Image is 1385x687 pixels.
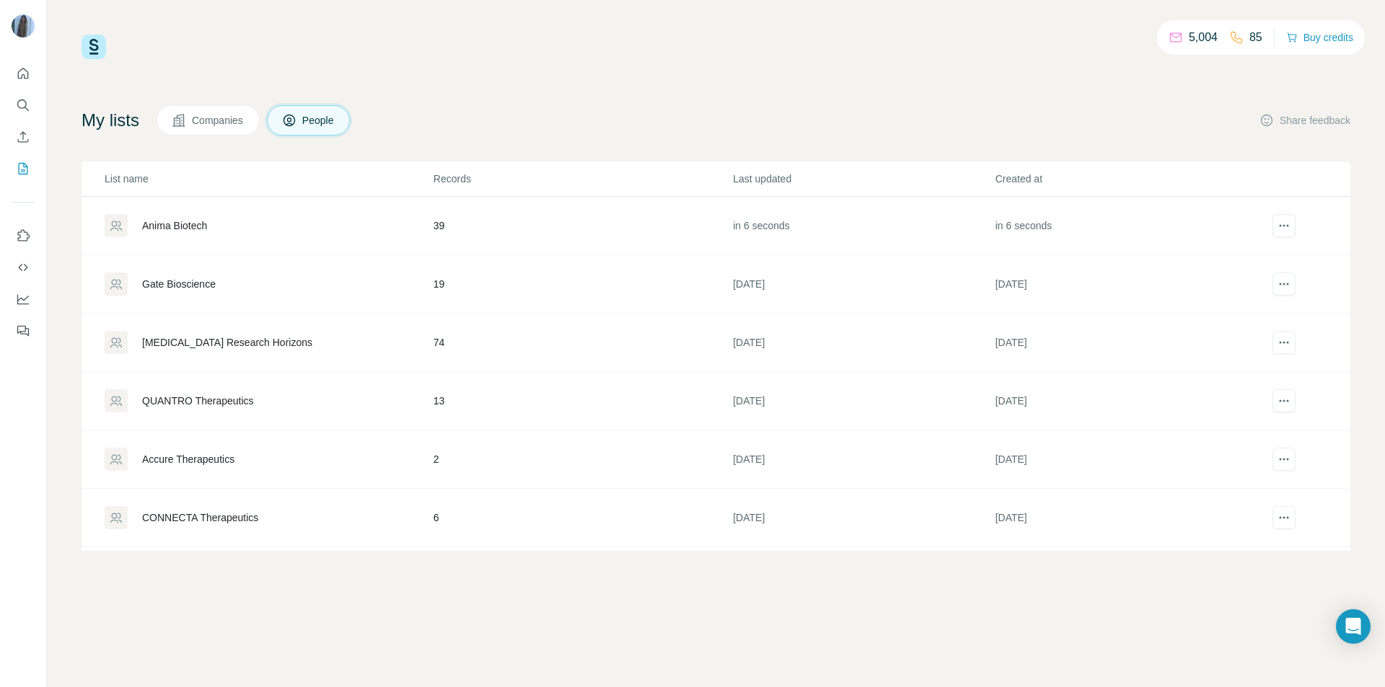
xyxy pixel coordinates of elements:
[995,489,1257,547] td: [DATE]
[142,218,207,233] div: Anima Biotech
[105,172,432,186] p: List name
[82,109,139,132] h4: My lists
[12,286,35,312] button: Dashboard
[995,430,1257,489] td: [DATE]
[995,172,1256,186] p: Created at
[732,197,994,255] td: in 6 seconds
[1272,214,1296,237] button: actions
[1272,506,1296,529] button: actions
[732,489,994,547] td: [DATE]
[192,113,245,128] span: Companies
[142,452,234,466] div: Accure Therapeutics
[732,372,994,430] td: [DATE]
[12,14,35,37] img: Avatar
[1272,448,1296,471] button: actions
[12,61,35,87] button: Quick start
[12,318,35,344] button: Feedback
[1272,389,1296,412] button: actions
[82,35,106,59] img: Surfe Logo
[433,314,732,372] td: 74
[1272,331,1296,354] button: actions
[732,255,994,314] td: [DATE]
[995,372,1257,430] td: [DATE]
[12,124,35,150] button: Enrich CSV
[995,255,1257,314] td: [DATE]
[302,113,335,128] span: People
[732,547,994,606] td: [DATE]
[433,430,732,489] td: 2
[433,372,732,430] td: 13
[433,547,732,606] td: 600
[12,156,35,182] button: My lists
[995,197,1257,255] td: in 6 seconds
[142,510,258,525] div: CONNECTA Therapeutics
[434,172,731,186] p: Records
[1259,113,1350,128] button: Share feedback
[1189,29,1218,46] p: 5,004
[12,254,35,280] button: Use Surfe API
[1249,29,1262,46] p: 85
[142,277,216,291] div: Gate Bioscience
[433,255,732,314] td: 19
[733,172,993,186] p: Last updated
[433,197,732,255] td: 39
[142,335,312,350] div: [MEDICAL_DATA] Research Horizons
[995,314,1257,372] td: [DATE]
[1286,27,1353,48] button: Buy credits
[12,223,35,249] button: Use Surfe on LinkedIn
[1272,272,1296,296] button: actions
[1336,609,1371,644] div: Open Intercom Messenger
[12,92,35,118] button: Search
[433,489,732,547] td: 6
[732,430,994,489] td: [DATE]
[995,547,1257,606] td: [DATE]
[142,394,254,408] div: QUANTRO Therapeutics
[732,314,994,372] td: [DATE]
